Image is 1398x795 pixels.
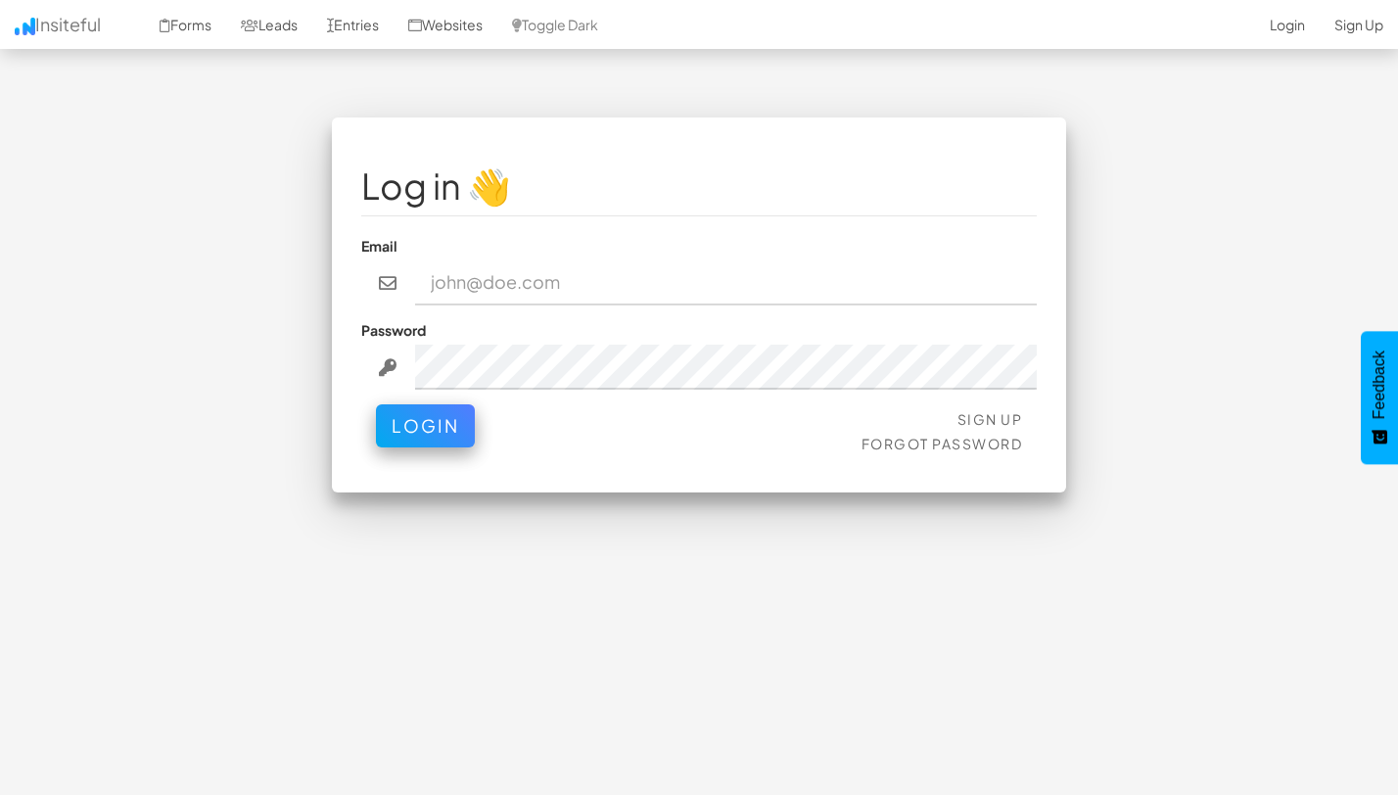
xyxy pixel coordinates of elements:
button: Login [376,404,475,447]
img: icon.png [15,18,35,35]
a: Sign Up [957,410,1023,428]
a: Forgot Password [862,435,1023,452]
input: john@doe.com [415,260,1038,305]
h1: Log in 👋 [361,166,1037,206]
label: Password [361,320,426,340]
span: Feedback [1371,351,1388,419]
label: Email [361,236,397,256]
button: Feedback - Show survey [1361,331,1398,464]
